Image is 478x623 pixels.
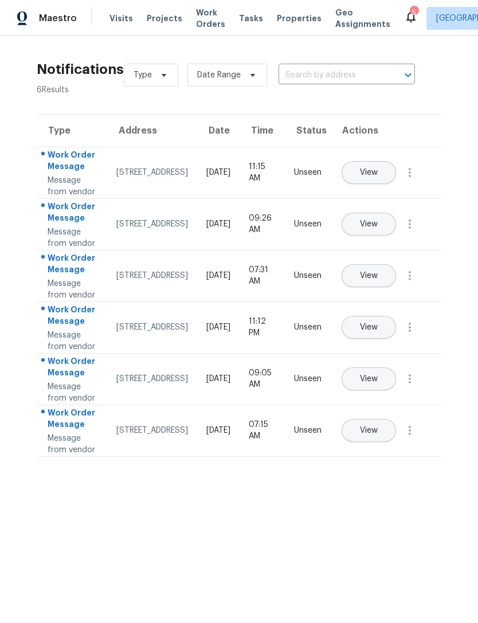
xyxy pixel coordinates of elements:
[360,272,378,280] span: View
[206,425,230,436] div: [DATE]
[206,270,230,281] div: [DATE]
[107,115,197,147] th: Address
[360,169,378,177] span: View
[48,304,98,330] div: Work Order Message
[48,407,98,433] div: Work Order Message
[48,355,98,381] div: Work Order Message
[249,419,276,442] div: 07:15 AM
[240,115,285,147] th: Time
[48,381,98,404] div: Message from vendor
[342,161,396,184] button: View
[48,433,98,456] div: Message from vendor
[206,167,230,178] div: [DATE]
[109,13,133,24] span: Visits
[48,278,98,301] div: Message from vendor
[116,373,188,385] div: [STREET_ADDRESS]
[197,69,241,81] span: Date Range
[360,323,378,332] span: View
[249,264,276,287] div: 07:31 AM
[294,218,322,230] div: Unseen
[147,13,182,24] span: Projects
[294,322,322,333] div: Unseen
[294,425,322,436] div: Unseen
[37,84,124,96] div: 6 Results
[249,316,276,339] div: 11:12 PM
[342,316,396,339] button: View
[116,167,188,178] div: [STREET_ADDRESS]
[116,425,188,436] div: [STREET_ADDRESS]
[249,213,276,236] div: 09:26 AM
[37,115,107,147] th: Type
[342,419,396,442] button: View
[196,7,225,30] span: Work Orders
[197,115,240,147] th: Date
[48,201,98,226] div: Work Order Message
[342,367,396,390] button: View
[48,252,98,278] div: Work Order Message
[116,218,188,230] div: [STREET_ADDRESS]
[48,175,98,198] div: Message from vendor
[360,375,378,383] span: View
[294,167,322,178] div: Unseen
[116,270,188,281] div: [STREET_ADDRESS]
[360,426,378,435] span: View
[331,115,441,147] th: Actions
[285,115,331,147] th: Status
[206,373,230,385] div: [DATE]
[294,270,322,281] div: Unseen
[48,226,98,249] div: Message from vendor
[410,7,418,18] div: 5
[277,13,322,24] span: Properties
[342,264,396,287] button: View
[294,373,322,385] div: Unseen
[239,14,263,22] span: Tasks
[360,220,378,229] span: View
[249,161,276,184] div: 11:15 AM
[48,330,98,352] div: Message from vendor
[206,322,230,333] div: [DATE]
[134,69,152,81] span: Type
[249,367,276,390] div: 09:05 AM
[342,213,396,236] button: View
[335,7,390,30] span: Geo Assignments
[116,322,188,333] div: [STREET_ADDRESS]
[279,66,383,84] input: Search by address
[206,218,230,230] div: [DATE]
[39,13,77,24] span: Maestro
[48,149,98,175] div: Work Order Message
[400,67,416,83] button: Open
[37,64,124,75] h2: Notifications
